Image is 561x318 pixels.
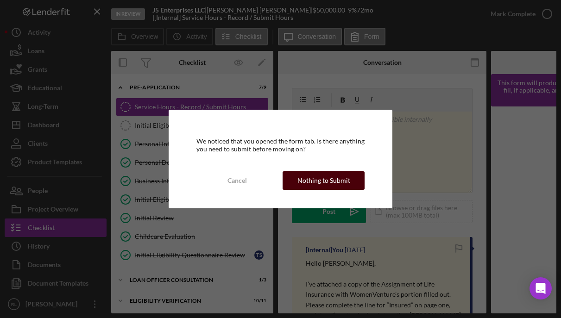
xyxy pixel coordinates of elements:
[283,171,365,190] button: Nothing to Submit
[297,171,350,190] div: Nothing to Submit
[529,277,552,299] div: Open Intercom Messenger
[196,171,278,190] button: Cancel
[196,137,365,152] div: We noticed that you opened the form tab. Is there anything you need to submit before moving on?
[227,171,247,190] div: Cancel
